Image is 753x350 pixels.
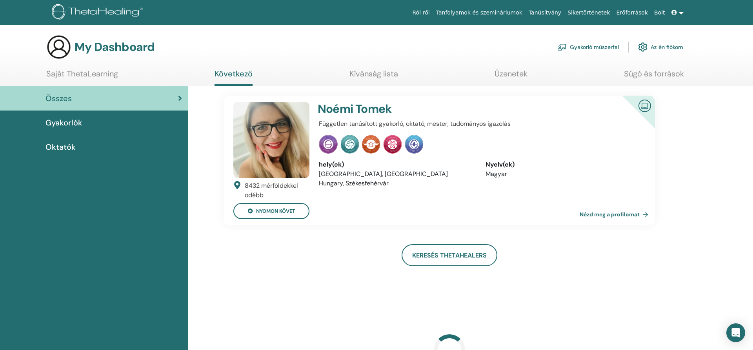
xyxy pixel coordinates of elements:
[526,5,564,20] a: Tanúsítvány
[319,179,474,188] li: Hungary, Székesfehérvár
[638,40,648,54] img: cog.svg
[726,323,745,342] div: Open Intercom Messenger
[45,92,72,104] span: Összes
[402,244,497,266] a: Keresés ThetaHealers
[638,38,683,56] a: Az én fiókom
[319,119,640,129] p: Független tanúsított gyakorló, oktató, mester, tudományos igazolás
[75,40,155,54] h3: My Dashboard
[349,69,398,84] a: Kívánság lista
[46,34,71,60] img: generic-user-icon.jpg
[215,69,253,86] a: Következő
[495,69,527,84] a: Üzenetek
[486,169,640,179] li: Magyar
[557,44,567,51] img: chalkboard-teacher.svg
[409,5,433,20] a: Ról ről
[486,160,640,169] div: Nyelv(ek)
[624,69,684,84] a: Súgó és források
[245,181,309,200] div: 8432 mérföldekkel odébb
[564,5,613,20] a: Sikertörténetek
[557,38,619,56] a: Gyakorló műszerfal
[613,5,651,20] a: Erőforrások
[46,69,118,84] a: Saját ThetaLearning
[233,203,309,219] button: nyomon követ
[45,117,82,129] span: Gyakorlók
[610,96,655,141] div: Tanúsított online oktató
[319,160,474,169] div: hely(ek)
[318,102,586,116] h4: Noémi Tomek
[319,169,474,179] li: [GEOGRAPHIC_DATA], [GEOGRAPHIC_DATA]
[433,5,526,20] a: Tanfolyamok és szemináriumok
[52,4,146,22] img: logo.png
[635,96,654,114] img: Tanúsított online oktató
[580,207,651,222] a: Nézd meg a profilomat
[233,102,309,178] img: default.jpg
[651,5,668,20] a: Bolt
[45,141,76,153] span: Oktatók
